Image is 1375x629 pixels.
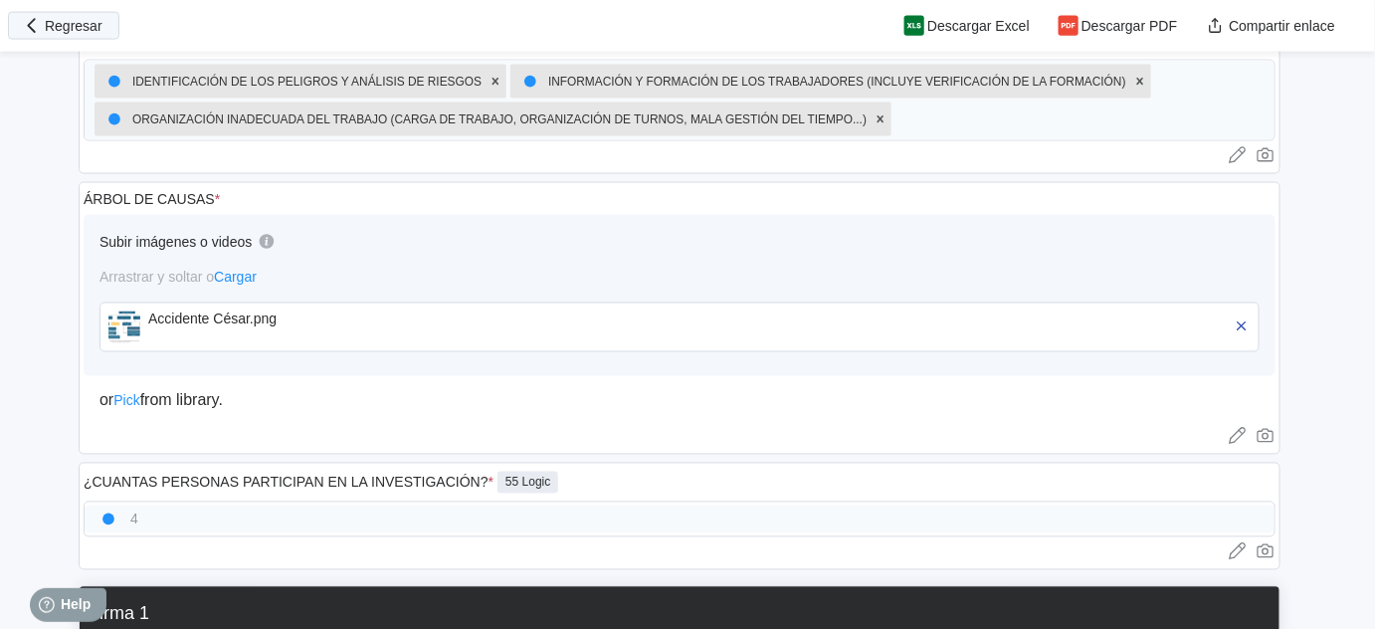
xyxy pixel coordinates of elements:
div: or from library. [99,392,1260,410]
div: ÁRBOL DE CAUSAS [84,191,220,207]
button: Descargar Excel [891,12,1046,40]
div: 55 Logic [497,472,558,494]
div: Subir imágenes o videos [99,234,252,250]
span: Cargar [214,270,257,286]
span: Descargar Excel [927,19,1030,33]
button: Compartir enlace [1193,12,1351,40]
img: AccidenteCsar.jpg [108,312,140,343]
div: Accidente César.png [148,312,377,327]
div: ¿CUANTAS PERSONAS PARTICIPAN EN LA INVESTIGACIÓN? [84,475,493,491]
span: Regresar [45,19,102,33]
span: Arrastrar y soltar o [99,270,257,286]
button: Descargar PDF [1046,12,1193,40]
span: Pick [113,393,139,409]
span: Descargar PDF [1081,19,1177,33]
button: Regresar [8,12,119,40]
span: Compartir enlace [1229,19,1335,33]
